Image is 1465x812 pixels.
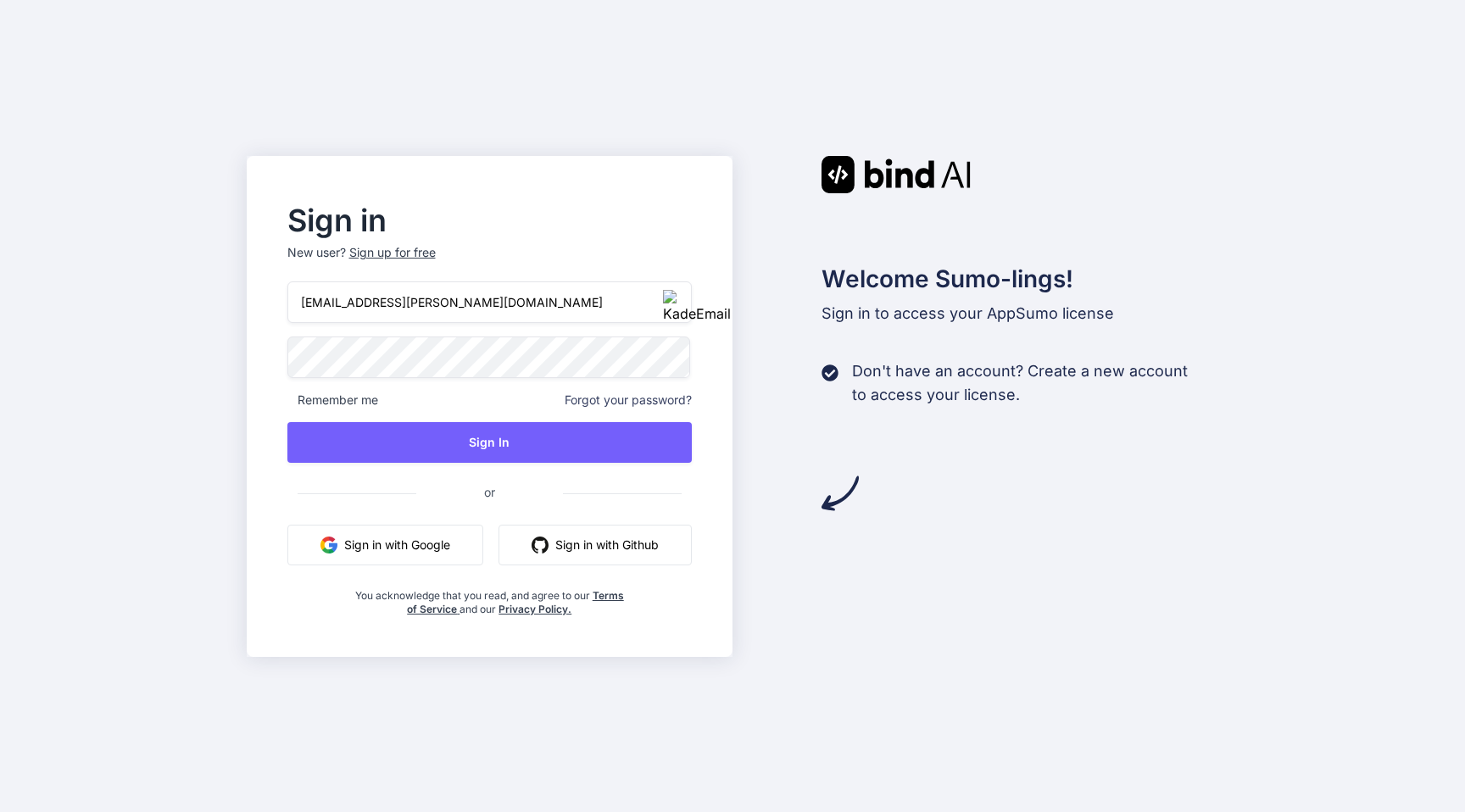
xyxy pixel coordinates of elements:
a: Privacy Policy. [499,603,571,615]
p: New user? [287,244,693,281]
img: arrow [822,475,859,512]
button: Sign in with Github [499,525,692,565]
img: github [532,537,549,553]
a: Terms of Service [407,589,624,615]
div: You acknowledge that you read, and agree to our and our [354,579,624,616]
img: Bind AI logo [822,156,971,193]
p: Don't have an account? Create a new account to access your license. [852,359,1188,407]
span: Remember me [287,392,378,409]
h2: Sign in [287,207,693,234]
img: google [320,537,337,553]
input: Login or Email [287,281,693,323]
div: Sign up for free [349,244,436,261]
span: Forgot your password? [565,392,692,409]
p: Sign in to access your AppSumo license [822,302,1219,325]
button: Sign In [287,422,693,463]
span: or [416,471,563,513]
button: Sign in with Google [287,525,483,565]
h2: Welcome Sumo-lings! [822,261,1219,297]
img: KadeEmail [663,290,731,324]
